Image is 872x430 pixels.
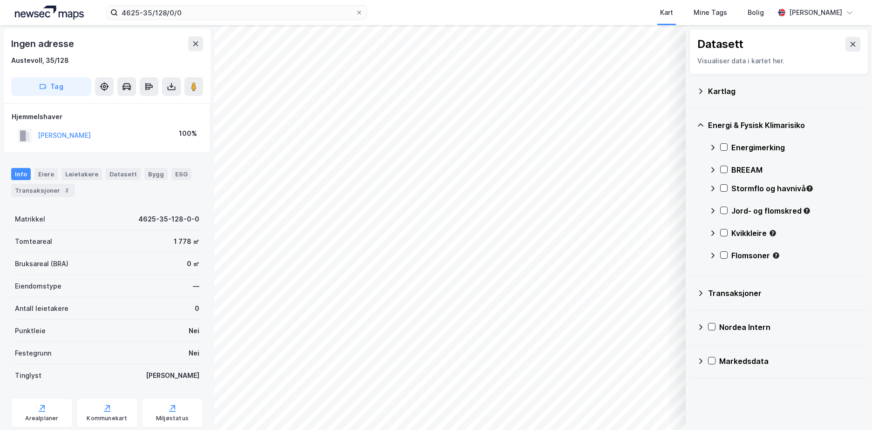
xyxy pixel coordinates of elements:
img: logo.a4113a55bc3d86da70a041830d287a7e.svg [15,6,84,20]
div: Nei [189,325,199,336]
div: Matrikkel [15,214,45,225]
div: Kvikkleire [731,228,861,239]
div: Eiendomstype [15,281,61,292]
div: Info [11,168,31,180]
div: Jord- og flomskred [731,205,861,216]
div: Eiere [34,168,58,180]
div: Visualiser data i kartet her. [697,55,860,67]
div: ESG [171,168,191,180]
div: 4625-35-128-0-0 [138,214,199,225]
div: Tomteareal [15,236,52,247]
div: Energimerking [731,142,861,153]
div: Stormflo og havnivå [731,183,861,194]
div: — [193,281,199,292]
div: Bruksareal (BRA) [15,258,68,269]
div: 1 778 ㎡ [174,236,199,247]
div: [PERSON_NAME] [146,370,199,381]
div: Tooltip anchor [769,229,777,237]
div: Leietakere [61,168,102,180]
div: Markedsdata [719,356,861,367]
div: BREEAM [731,164,861,175]
div: 100% [179,128,197,139]
div: Mine Tags [694,7,727,18]
div: Tooltip anchor [803,207,811,215]
div: Flomsoner [731,250,861,261]
div: 0 [195,303,199,314]
div: Kart [660,7,673,18]
div: Kartlag [708,86,861,97]
div: Nordea Intern [719,322,861,333]
div: Arealplaner [25,415,58,422]
div: Punktleie [15,325,46,336]
div: 2 [62,186,71,195]
div: Transaksjoner [708,288,861,299]
input: Søk på adresse, matrikkel, gårdeiere, leietakere eller personer [118,6,355,20]
div: [PERSON_NAME] [789,7,842,18]
div: Transaksjoner [11,184,75,197]
div: Energi & Fysisk Klimarisiko [708,120,861,131]
div: Festegrunn [15,348,51,359]
div: Bolig [748,7,764,18]
div: Hjemmelshaver [12,111,203,122]
div: 0 ㎡ [187,258,199,269]
div: Antall leietakere [15,303,68,314]
div: Kommunekart [87,415,127,422]
button: Tag [11,77,91,96]
div: Datasett [697,37,743,52]
div: Nei [189,348,199,359]
div: Tinglyst [15,370,41,381]
div: Bygg [144,168,168,180]
div: Austevoll, 35/128 [11,55,69,66]
div: Tooltip anchor [805,184,814,193]
div: Tooltip anchor [772,251,780,260]
div: Datasett [106,168,141,180]
div: Miljøstatus [156,415,189,422]
iframe: Chat Widget [825,385,872,430]
div: Ingen adresse [11,36,75,51]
